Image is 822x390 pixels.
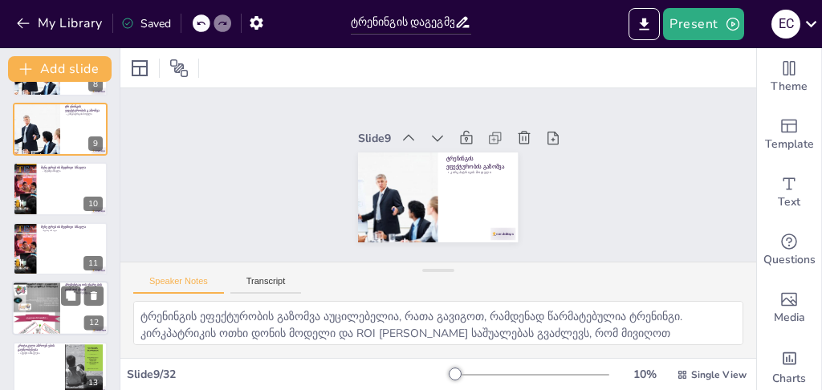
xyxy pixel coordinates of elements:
p: აქტიური სწავლება [18,351,60,355]
button: Transcript [230,276,302,294]
button: Present [663,8,743,40]
input: Insert title [351,10,455,34]
span: Position [169,59,189,78]
div: 10 [83,197,103,211]
button: Add slide [8,56,112,82]
div: 13 [83,376,103,390]
button: Speaker Notes [133,276,224,294]
p: ტრენინგის ეფექტურობის გაზომვა [65,104,103,113]
textarea: ტრენინგის ეფექტურობის გაზომვა აუცილებელია, რათა გავიგოთ, რამდენად წარმატებულია ტრენინგი. კირკპატრ... [133,301,743,345]
div: 12 [84,316,104,331]
div: Get real-time input from your audience [757,221,821,279]
div: Change the overall theme [757,48,821,106]
span: Single View [691,368,747,381]
p: კირკპატრიკის მოდელი [65,112,103,116]
p: პრეზენტაციის უნარების გაუმჯობესება [65,283,104,292]
p: კრიტიკული აზროვნების გაუმჯობესება [18,343,60,352]
span: Charts [772,370,806,388]
span: Questions [763,251,816,269]
span: Theme [771,78,808,95]
button: My Library [12,10,109,36]
div: 11 [13,222,108,275]
p: მუდმივი სწავლა [41,169,103,173]
div: Saved [121,16,171,31]
div: Slide 9 / 32 [127,367,455,382]
div: 10 % [625,367,664,382]
span: Template [765,136,814,153]
p: მუდმივი სწავლა [41,229,103,231]
button: e c [771,8,800,40]
div: Add text boxes [757,164,821,221]
p: ტრენინგის ეფექტურობის გაზომვა [446,155,511,170]
p: კირკპატრიკის მოდელი [446,169,511,174]
span: Media [774,309,805,327]
p: მენეჯერების მუდმივი სწავლა [41,225,103,230]
div: 12 [12,281,108,335]
div: Slide 9 [358,131,391,146]
button: Delete Slide [84,286,104,306]
p: ეფექტური პრეზენტაცია [65,291,104,295]
div: 8 [88,77,103,91]
div: e c [771,10,800,39]
div: 10 [13,162,108,215]
div: 9 [88,136,103,151]
div: Add ready made slides [757,106,821,164]
div: 9 [13,103,108,156]
button: Duplicate Slide [61,286,80,306]
div: Add images, graphics, shapes or video [757,279,821,337]
span: Text [778,193,800,211]
div: 11 [83,256,103,270]
p: მენეჯერების მუდმივი სწავლა [41,165,103,169]
button: Export to PowerPoint [629,8,660,40]
div: Layout [127,55,153,81]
